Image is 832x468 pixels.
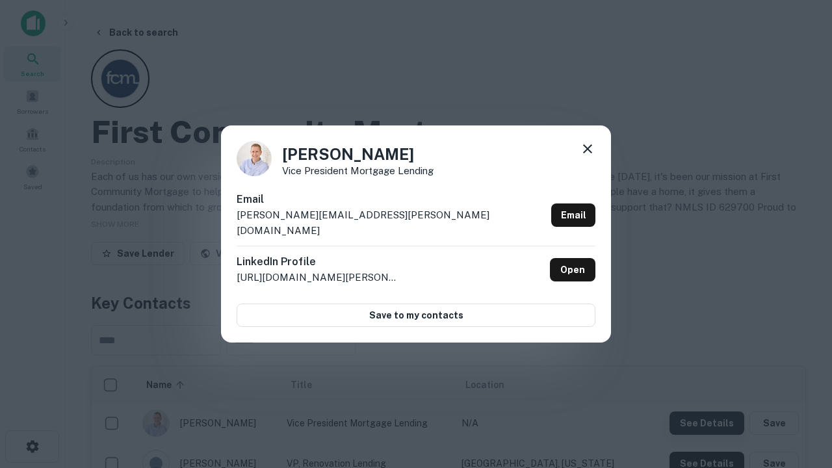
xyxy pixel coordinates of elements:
img: 1520878720083 [237,141,272,176]
a: Email [551,203,595,227]
h6: LinkedIn Profile [237,254,399,270]
h4: [PERSON_NAME] [282,142,434,166]
h6: Email [237,192,546,207]
iframe: Chat Widget [767,322,832,385]
p: Vice President Mortgage Lending [282,166,434,175]
p: [PERSON_NAME][EMAIL_ADDRESS][PERSON_NAME][DOMAIN_NAME] [237,207,546,238]
button: Save to my contacts [237,304,595,327]
p: [URL][DOMAIN_NAME][PERSON_NAME] [237,270,399,285]
a: Open [550,258,595,281]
